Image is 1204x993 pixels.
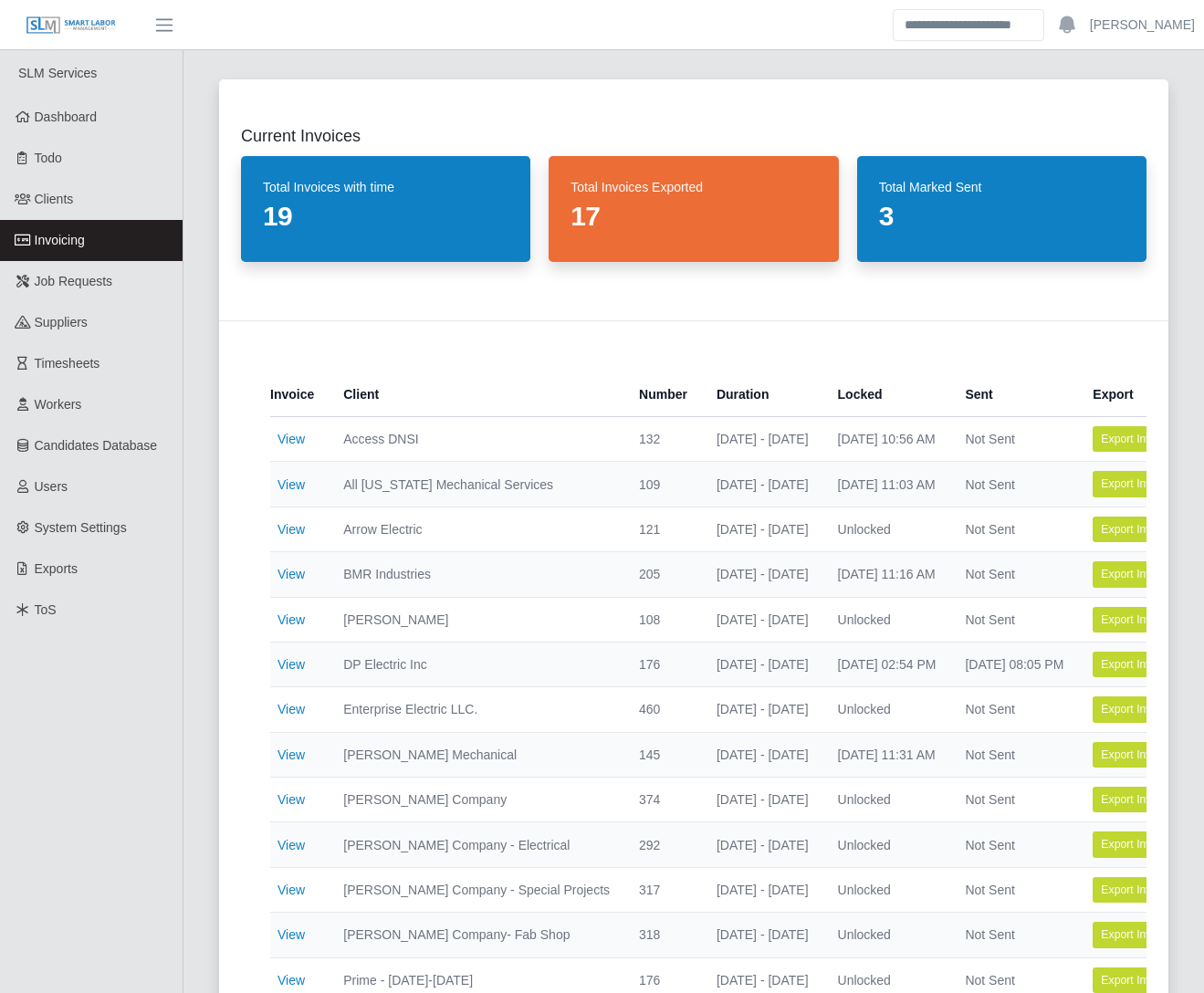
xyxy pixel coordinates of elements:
td: 121 [624,507,702,551]
th: Invoice [270,372,329,417]
span: Todo [35,151,62,165]
input: Search [893,9,1044,41]
td: [DATE] - [DATE] [702,687,823,732]
td: Not Sent [950,507,1078,551]
td: [DATE] - [DATE] [702,597,823,642]
td: BMR Industries [329,552,624,597]
td: 374 [624,778,702,822]
td: 205 [624,552,702,597]
h2: Current Invoices [241,123,1146,149]
a: View [277,883,305,897]
span: Invoicing [35,233,85,247]
td: [DATE] 08:05 PM [950,642,1078,686]
button: Export Invoice [1093,471,1180,496]
a: View [277,792,305,807]
td: Not Sent [950,417,1078,462]
a: View [277,657,305,672]
td: [DATE] 10:56 AM [823,417,951,462]
td: Not Sent [950,913,1078,957]
span: SLM Services [18,66,97,80]
span: Workers [35,397,82,412]
td: Unlocked [823,597,951,642]
dd: 3 [879,200,1125,233]
td: [PERSON_NAME] Company- Fab Shop [329,913,624,957]
span: Users [35,479,68,494]
a: View [277,432,305,446]
a: View [277,927,305,942]
td: [DATE] - [DATE] [702,462,823,507]
td: Arrow Electric [329,507,624,551]
td: [DATE] 11:03 AM [823,462,951,507]
button: Export Invoice [1093,607,1180,632]
a: View [277,612,305,627]
td: 292 [624,822,702,867]
button: Export Invoice [1093,922,1180,947]
a: View [277,477,305,492]
td: 460 [624,687,702,732]
td: Not Sent [950,687,1078,732]
td: 109 [624,462,702,507]
dt: Total Marked Sent [879,178,1125,196]
td: Enterprise Electric LLC. [329,687,624,732]
td: 317 [624,867,702,912]
a: View [277,522,305,537]
td: Not Sent [950,867,1078,912]
td: Unlocked [823,507,951,551]
td: Unlocked [823,778,951,822]
button: Export Invoice [1093,967,1180,993]
td: All [US_STATE] Mechanical Services [329,462,624,507]
th: Locked [823,372,951,417]
td: [DATE] - [DATE] [702,732,823,777]
button: Export Invoice [1093,696,1180,722]
button: Export Invoice [1093,652,1180,677]
dt: Total Invoices Exported [571,178,816,196]
td: [DATE] - [DATE] [702,552,823,597]
td: DP Electric Inc [329,642,624,686]
td: 318 [624,913,702,957]
span: System Settings [35,520,127,535]
a: View [277,702,305,716]
span: Clients [35,192,74,206]
img: SLM Logo [26,16,117,36]
span: Dashboard [35,110,98,124]
td: 132 [624,417,702,462]
td: [PERSON_NAME] Company [329,778,624,822]
button: Export Invoice [1093,787,1180,812]
td: 176 [624,642,702,686]
td: [PERSON_NAME] Mechanical [329,732,624,777]
a: View [277,973,305,988]
td: Unlocked [823,687,951,732]
button: Export Invoice [1093,561,1180,587]
td: Not Sent [950,552,1078,597]
td: [PERSON_NAME] [329,597,624,642]
td: [PERSON_NAME] Company - Electrical [329,822,624,867]
td: Unlocked [823,913,951,957]
td: [DATE] - [DATE] [702,778,823,822]
span: Timesheets [35,356,100,371]
dd: 19 [263,200,508,233]
span: Candidates Database [35,438,158,453]
a: [PERSON_NAME] [1090,16,1195,35]
td: [DATE] - [DATE] [702,507,823,551]
span: Job Requests [35,274,113,288]
button: Export Invoice [1093,831,1180,857]
a: View [277,747,305,762]
td: Unlocked [823,822,951,867]
td: Not Sent [950,462,1078,507]
th: Number [624,372,702,417]
td: [DATE] 02:54 PM [823,642,951,686]
td: [DATE] - [DATE] [702,822,823,867]
td: Access DNSI [329,417,624,462]
span: Exports [35,561,78,576]
th: Duration [702,372,823,417]
td: [DATE] - [DATE] [702,867,823,912]
td: [DATE] - [DATE] [702,642,823,686]
td: [DATE] 11:31 AM [823,732,951,777]
th: Client [329,372,624,417]
button: Export Invoice [1093,517,1180,542]
dd: 17 [571,200,816,233]
button: Export Invoice [1093,877,1180,903]
button: Export Invoice [1093,426,1180,452]
a: View [277,567,305,581]
button: Export Invoice [1093,742,1180,768]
